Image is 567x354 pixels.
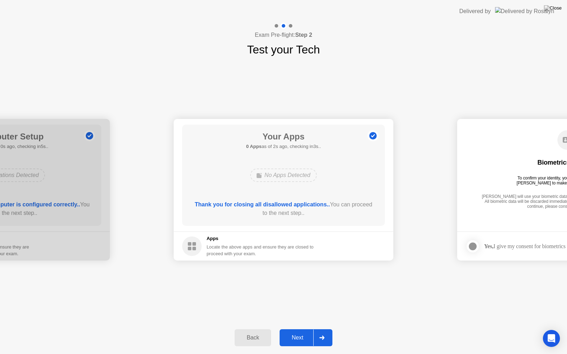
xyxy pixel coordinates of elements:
[246,130,321,143] h1: Your Apps
[235,329,271,346] button: Back
[282,335,313,341] div: Next
[255,31,312,39] h4: Exam Pre-flight:
[250,169,316,182] div: No Apps Detected
[543,330,560,347] div: Open Intercom Messenger
[544,5,562,11] img: Close
[295,32,312,38] b: Step 2
[207,244,314,257] div: Locate the above apps and ensure they are closed to proceed with your exam.
[237,335,269,341] div: Back
[247,41,320,58] h1: Test your Tech
[192,200,375,217] div: You can proceed to the next step..
[246,143,321,150] h5: as of 2s ago, checking in3s..
[246,144,262,149] b: 0 Apps
[280,329,332,346] button: Next
[484,243,493,249] strong: Yes,
[495,7,554,15] img: Delivered by Rosalyn
[195,201,330,207] b: Thank you for closing all disallowed applications..
[207,235,314,242] h5: Apps
[459,7,491,16] div: Delivered by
